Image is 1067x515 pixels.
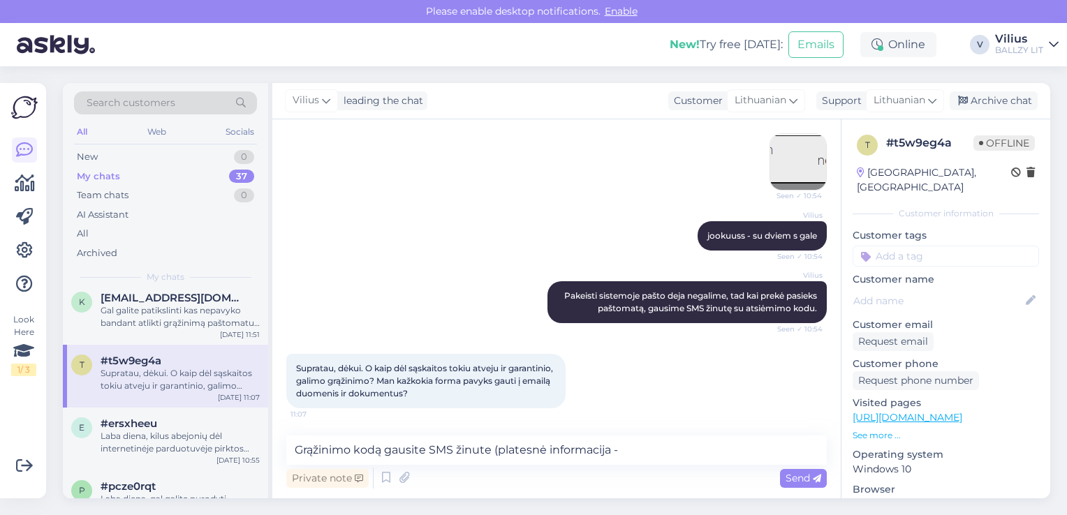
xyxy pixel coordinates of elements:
[77,227,89,241] div: All
[973,135,1035,151] span: Offline
[853,293,1023,308] input: Add name
[853,272,1039,287] p: Customer name
[77,208,128,222] div: AI Assistant
[218,392,260,403] div: [DATE] 11:07
[601,5,642,17] span: Enable
[101,354,161,367] span: #t5w9eg4a
[101,430,260,455] div: Laba diena, kilus abejonių dėl internetinėje parduotuvėje pirktos prekės kokybės, rašykite el.paš...
[853,396,1039,410] p: Visited pages
[853,357,1039,371] p: Customer phone
[770,191,822,201] span: Seen ✓ 10:54
[995,33,1043,45] div: Vilius
[853,462,1039,477] p: Windows 10
[853,246,1039,267] input: Add a tag
[770,134,826,190] img: Attachment
[995,45,1043,56] div: BALLZY LIT
[853,228,1039,243] p: Customer tags
[87,96,175,110] span: Search customers
[853,411,962,424] a: [URL][DOMAIN_NAME]
[670,38,700,51] b: New!
[80,359,84,370] span: t
[853,207,1039,220] div: Customer information
[101,304,260,329] div: Gal galite patikslinti kas nepavyko bandant atlikti grąžinimą paštomatu? Ar įvedėte grąžinimo kodą?
[853,447,1039,462] p: Operating system
[853,371,979,390] div: Request phone number
[770,324,823,334] span: Seen ✓ 10:54
[223,123,257,141] div: Socials
[564,290,819,313] span: Pakeisti sistemoje pašto deja negalime, tad kai prekė pasieks paštomatą, gausime SMS žinutę su at...
[11,94,38,121] img: Askly Logo
[234,150,254,164] div: 0
[995,33,1059,56] a: ViliusBALLZY LIT
[865,140,870,150] span: t
[286,435,827,465] textarea: Grąžinimo kodą gausite SMS žinute (platesnė informacija -
[770,210,823,221] span: Vilius
[788,31,844,58] button: Emails
[853,497,1039,512] p: Chrome [TECHNICAL_ID]
[77,246,117,260] div: Archived
[735,93,786,108] span: Lithuanian
[860,32,936,57] div: Online
[79,485,85,495] span: p
[77,170,120,184] div: My chats
[234,188,254,202] div: 0
[786,472,821,484] span: Send
[970,35,989,54] div: V
[874,93,925,108] span: Lithuanian
[74,123,90,141] div: All
[11,313,36,376] div: Look Here
[670,36,783,53] div: Try free [DATE]:
[220,329,260,340] div: [DATE] 11:51
[770,251,823,262] span: Seen ✓ 10:54
[296,363,555,398] span: Supratau, dėkui. O kaip dėl sąskaitos tokiu atveju ir garantinio, galimo grąžinimo? Man kažkokia ...
[101,480,156,493] span: #pcze0rqt
[853,332,934,351] div: Request email
[293,93,319,108] span: Vilius
[79,297,85,307] span: k
[853,429,1039,442] p: See more ...
[229,170,254,184] div: 37
[101,417,157,430] span: #ersxheeu
[145,123,169,141] div: Web
[886,135,973,151] div: # t5w9eg4a
[101,367,260,392] div: Supratau, dėkui. O kaip dėl sąskaitos tokiu atveju ir garantinio, galimo grąžinimo? Man kažkokia ...
[77,188,128,202] div: Team chats
[79,422,84,433] span: e
[11,364,36,376] div: 1 / 3
[77,150,98,164] div: New
[338,94,423,108] div: leading the chat
[101,292,246,304] span: kerzabickis@gmail.com
[286,469,369,488] div: Private note
[668,94,723,108] div: Customer
[950,91,1038,110] div: Archive chat
[770,270,823,281] span: Vilius
[816,94,862,108] div: Support
[147,271,184,283] span: My chats
[853,318,1039,332] p: Customer email
[707,230,817,241] span: jookuuss - su dviem s gale
[857,165,1011,195] div: [GEOGRAPHIC_DATA], [GEOGRAPHIC_DATA]
[216,455,260,465] div: [DATE] 10:55
[290,409,343,419] span: 11:07
[853,482,1039,497] p: Browser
